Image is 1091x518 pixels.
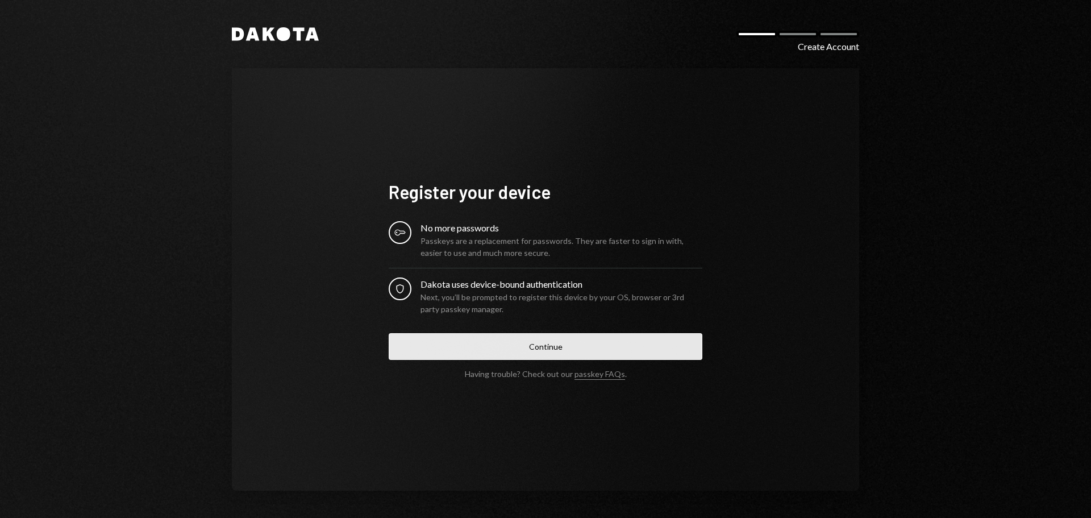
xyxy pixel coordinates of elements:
[389,180,702,203] h1: Register your device
[798,40,859,53] div: Create Account
[574,369,625,380] a: passkey FAQs
[420,277,702,291] div: Dakota uses device-bound authentication
[389,333,702,360] button: Continue
[420,291,702,315] div: Next, you’ll be prompted to register this device by your OS, browser or 3rd party passkey manager.
[420,221,702,235] div: No more passwords
[465,369,627,379] div: Having trouble? Check out our .
[420,235,702,259] div: Passkeys are a replacement for passwords. They are faster to sign in with, easier to use and much...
